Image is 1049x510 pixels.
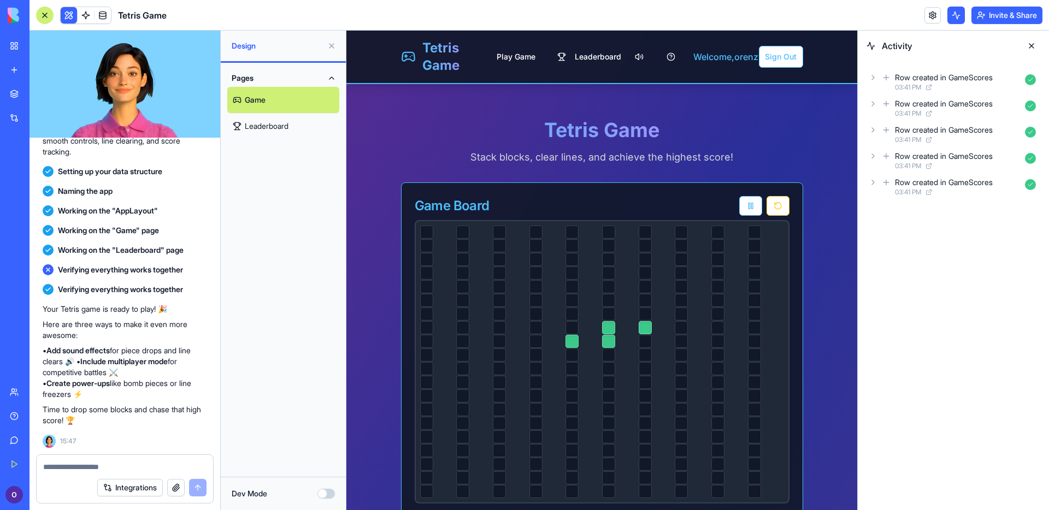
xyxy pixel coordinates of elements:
div: Row created in GameScores [895,72,993,83]
a: Play Game [142,15,189,37]
h1: Tetris Game [55,88,457,110]
span: Setting up your data structure [58,166,162,177]
strong: Include multiplayer mode [80,357,168,366]
p: Time to drop some blocks and chase that high score! 🏆 [43,404,207,426]
div: Game Board [68,169,143,182]
img: logo [8,8,75,23]
span: Welcome, orenz1 ! [347,20,404,33]
div: Row created in GameScores [895,124,993,135]
p: Your Tetris game is ready to play! 🎉 [43,304,207,315]
span: 03:41 PM [895,83,921,92]
p: Here are three ways to make it even more awesome: [43,319,207,341]
span: Verifying everything works together [58,284,183,295]
span: 03:41 PM [895,162,921,170]
span: Verifying everything works together [58,264,183,275]
p: Stack blocks, clear lines, and achieve the highest score! [55,119,457,134]
img: Ella_00000_wcx2te.png [43,435,56,448]
span: Activity [882,39,1016,52]
div: Row created in GameScores [895,151,993,162]
span: Working on the "Leaderboard" page [58,245,184,256]
button: Pages [227,69,339,87]
span: Leaderboard [228,21,275,32]
button: Integrations [97,479,163,496]
span: Design [232,40,323,51]
span: 03:41 PM [895,188,921,197]
span: 03:41 PM [895,109,921,118]
button: Sign Out [412,15,456,37]
div: Row created in GameScores [895,98,993,109]
a: Game [227,87,339,113]
h1: Tetris Game [76,9,142,44]
span: Working on the "Game" page [58,225,159,236]
a: Leaderboard [202,15,270,37]
button: Invite & Share [971,7,1042,24]
label: Dev Mode [232,488,267,499]
span: Naming the app [58,186,113,197]
span: Working on the "AppLayout" [58,205,158,216]
p: • for piece drops and line clears 🔊 • for competitive battles ⚔️ • like bomb pieces or line freez... [43,345,207,400]
button: Leaderboard [202,15,284,37]
div: Row created in GameScores [895,177,993,188]
span: 15:47 [60,437,76,446]
strong: Add sound effects [46,346,110,355]
img: ACg8ocIHG8SQ2gel7N5q7zhjFmLxjdsr_QF8iOsgn-B23YVjdVukaw=s96-c [5,486,23,503]
a: Leaderboard [227,113,339,139]
strong: Create power-ups [46,378,110,388]
span: Tetris Game [118,9,167,22]
span: 03:41 PM [895,135,921,144]
button: Play Game [142,15,198,37]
